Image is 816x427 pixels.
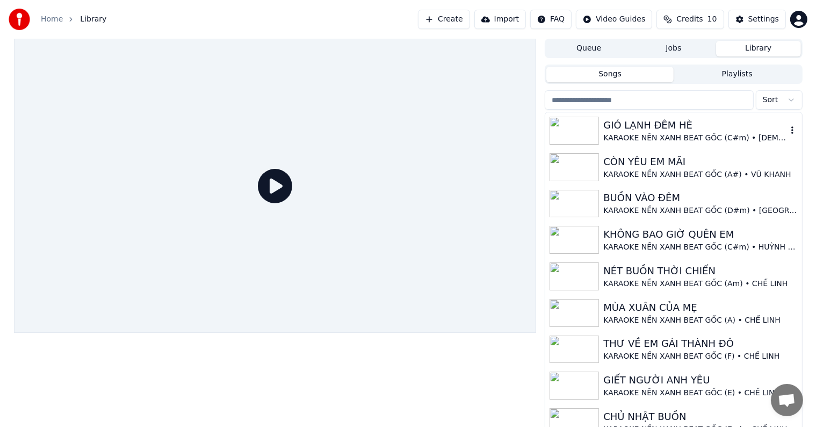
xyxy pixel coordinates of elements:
[656,10,724,29] button: Credits10
[603,118,786,133] div: GIÓ LẠNH ĐÊM HÈ
[674,67,801,82] button: Playlists
[763,95,778,105] span: Sort
[603,264,797,279] div: NÉT BUỒN THỜI CHIẾN
[728,10,786,29] button: Settings
[603,205,797,216] div: KARAOKE NỀN XANH BEAT GỐC (D#m) • [GEOGRAPHIC_DATA]
[603,169,797,180] div: KARAOKE NỀN XANH BEAT GỐC (A#) • VŨ KHANH
[576,10,652,29] button: Video Guides
[41,14,106,25] nav: breadcrumb
[603,279,797,289] div: KARAOKE NỀN XANH BEAT GỐC (Am) • CHẾ LINH
[9,9,30,30] img: youka
[603,190,797,205] div: BUỒN VÀO ĐÊM
[707,14,717,25] span: 10
[603,300,797,315] div: MÙA XUÂN CỦA MẸ
[603,154,797,169] div: CÒN YÊU EM MÃI
[546,67,674,82] button: Songs
[80,14,106,25] span: Library
[41,14,63,25] a: Home
[603,409,797,424] div: CHỦ NHẬT BUỒN
[603,242,797,253] div: KARAOKE NỀN XANH BEAT GỐC (C#m) • HUỲNH THẬT
[603,315,797,326] div: KARAOKE NỀN XANH BEAT GỐC (A) • CHẾ LINH
[603,373,797,388] div: GIẾT NGƯỜI ANH YÊU
[603,351,797,362] div: KARAOKE NỀN XANH BEAT GỐC (F) • CHẾ LINH
[748,14,779,25] div: Settings
[631,41,716,56] button: Jobs
[603,133,786,144] div: KARAOKE NỀN XANH BEAT GỐC (C#m) • [DEMOGRAPHIC_DATA]
[474,10,526,29] button: Import
[676,14,703,25] span: Credits
[771,384,803,416] div: Open chat
[603,336,797,351] div: THƯ VỀ EM GÁI THÀNH ĐÔ
[530,10,572,29] button: FAQ
[603,388,797,398] div: KARAOKE NỀN XANH BEAT GỐC (E) • CHẾ LINH
[603,227,797,242] div: KHÔNG BAO GIỜ QUÊN EM
[546,41,631,56] button: Queue
[716,41,801,56] button: Library
[418,10,470,29] button: Create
